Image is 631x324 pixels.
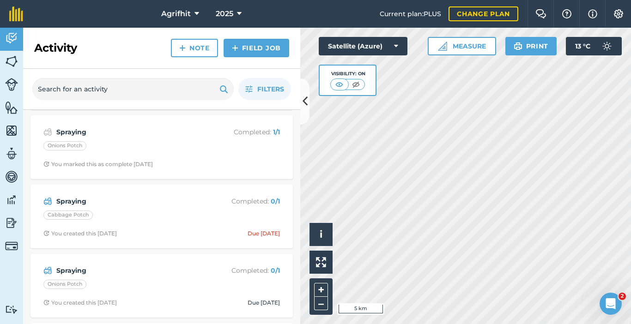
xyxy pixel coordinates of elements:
strong: Spraying [56,265,203,276]
input: Search for an activity [32,78,234,100]
img: svg+xml;base64,PD94bWwgdmVyc2lvbj0iMS4wIiBlbmNvZGluZz0idXRmLTgiPz4KPCEtLSBHZW5lcmF0b3I6IEFkb2JlIE... [598,37,616,55]
img: svg+xml;base64,PHN2ZyB4bWxucz0iaHR0cDovL3d3dy53My5vcmcvMjAwMC9zdmciIHdpZHRoPSI1MCIgaGVpZ2h0PSI0MC... [350,80,362,89]
img: Clock with arrow pointing clockwise [43,300,49,306]
a: SprayingCompleted: 0/1Cabbage PotchClock with arrow pointing clockwiseYou created this [DATE]Due ... [36,190,287,243]
img: svg+xml;base64,PD94bWwgdmVyc2lvbj0iMS4wIiBlbmNvZGluZz0idXRmLTgiPz4KPCEtLSBHZW5lcmF0b3I6IEFkb2JlIE... [43,265,52,276]
button: Print [505,37,557,55]
span: Filters [257,84,284,94]
span: 2 [619,293,626,300]
img: Two speech bubbles overlapping with the left bubble in the forefront [535,9,546,18]
a: SprayingCompleted: 1/1Onions PotchClock with arrow pointing clockwiseYou marked this as complete ... [36,121,287,174]
img: Clock with arrow pointing clockwise [43,230,49,236]
div: Due [DATE] [248,299,280,306]
div: Onions Potch [43,141,86,150]
p: Completed : [206,265,280,276]
strong: 1 / 1 [273,128,280,136]
strong: Spraying [56,127,203,137]
img: svg+xml;base64,PD94bWwgdmVyc2lvbj0iMS4wIiBlbmNvZGluZz0idXRmLTgiPz4KPCEtLSBHZW5lcmF0b3I6IEFkb2JlIE... [5,78,18,91]
iframe: Intercom live chat [600,293,622,315]
span: 2025 [216,8,233,19]
span: i [320,228,322,240]
img: svg+xml;base64,PD94bWwgdmVyc2lvbj0iMS4wIiBlbmNvZGluZz0idXRmLTgiPz4KPCEtLSBHZW5lcmF0b3I6IEFkb2JlIE... [43,126,52,138]
img: svg+xml;base64,PHN2ZyB4bWxucz0iaHR0cDovL3d3dy53My5vcmcvMjAwMC9zdmciIHdpZHRoPSIxNCIgaGVpZ2h0PSIyNC... [179,42,186,54]
img: svg+xml;base64,PHN2ZyB4bWxucz0iaHR0cDovL3d3dy53My5vcmcvMjAwMC9zdmciIHdpZHRoPSIxNCIgaGVpZ2h0PSIyNC... [232,42,238,54]
img: A cog icon [613,9,624,18]
button: i [309,223,333,246]
div: Cabbage Potch [43,210,93,220]
img: svg+xml;base64,PD94bWwgdmVyc2lvbj0iMS4wIiBlbmNvZGluZz0idXRmLTgiPz4KPCEtLSBHZW5lcmF0b3I6IEFkb2JlIE... [5,193,18,207]
img: Clock with arrow pointing clockwise [43,161,49,167]
img: Ruler icon [438,42,447,51]
div: You marked this as complete [DATE] [43,161,153,168]
img: svg+xml;base64,PHN2ZyB4bWxucz0iaHR0cDovL3d3dy53My5vcmcvMjAwMC9zdmciIHdpZHRoPSIxOSIgaGVpZ2h0PSIyNC... [514,41,522,52]
a: Note [171,39,218,57]
img: svg+xml;base64,PHN2ZyB4bWxucz0iaHR0cDovL3d3dy53My5vcmcvMjAwMC9zdmciIHdpZHRoPSI1NiIgaGVpZ2h0PSI2MC... [5,101,18,114]
a: SprayingCompleted: 0/1Onions PotchClock with arrow pointing clockwiseYou created this [DATE]Due [... [36,259,287,312]
button: Satellite (Azure) [319,37,407,55]
img: svg+xml;base64,PHN2ZyB4bWxucz0iaHR0cDovL3d3dy53My5vcmcvMjAwMC9zdmciIHdpZHRoPSI1MCIgaGVpZ2h0PSI0MC... [334,80,345,89]
p: Completed : [206,127,280,137]
h2: Activity [34,41,77,55]
img: fieldmargin Logo [9,6,23,21]
img: svg+xml;base64,PHN2ZyB4bWxucz0iaHR0cDovL3d3dy53My5vcmcvMjAwMC9zdmciIHdpZHRoPSI1NiIgaGVpZ2h0PSI2MC... [5,54,18,68]
strong: Spraying [56,196,203,206]
img: svg+xml;base64,PD94bWwgdmVyc2lvbj0iMS4wIiBlbmNvZGluZz0idXRmLTgiPz4KPCEtLSBHZW5lcmF0b3I6IEFkb2JlIE... [5,170,18,184]
div: You created this [DATE] [43,299,117,306]
button: Measure [428,37,496,55]
img: svg+xml;base64,PD94bWwgdmVyc2lvbj0iMS4wIiBlbmNvZGluZz0idXRmLTgiPz4KPCEtLSBHZW5lcmF0b3I6IEFkb2JlIE... [5,216,18,230]
button: 13 °C [566,37,622,55]
img: svg+xml;base64,PHN2ZyB4bWxucz0iaHR0cDovL3d3dy53My5vcmcvMjAwMC9zdmciIHdpZHRoPSI1NiIgaGVpZ2h0PSI2MC... [5,124,18,138]
img: A question mark icon [561,9,572,18]
a: Change plan [449,6,518,21]
img: svg+xml;base64,PD94bWwgdmVyc2lvbj0iMS4wIiBlbmNvZGluZz0idXRmLTgiPz4KPCEtLSBHZW5lcmF0b3I6IEFkb2JlIE... [5,31,18,45]
div: Due [DATE] [248,230,280,237]
p: Completed : [206,196,280,206]
img: Four arrows, one pointing top left, one top right, one bottom right and the last bottom left [316,257,326,267]
strong: 0 / 1 [271,197,280,205]
a: Field Job [224,39,289,57]
span: 13 ° C [575,37,590,55]
img: svg+xml;base64,PD94bWwgdmVyc2lvbj0iMS4wIiBlbmNvZGluZz0idXRmLTgiPz4KPCEtLSBHZW5lcmF0b3I6IEFkb2JlIE... [5,147,18,161]
img: svg+xml;base64,PD94bWwgdmVyc2lvbj0iMS4wIiBlbmNvZGluZz0idXRmLTgiPz4KPCEtLSBHZW5lcmF0b3I6IEFkb2JlIE... [43,196,52,207]
img: svg+xml;base64,PD94bWwgdmVyc2lvbj0iMS4wIiBlbmNvZGluZz0idXRmLTgiPz4KPCEtLSBHZW5lcmF0b3I6IEFkb2JlIE... [5,240,18,252]
div: Onions Potch [43,280,86,289]
div: You created this [DATE] [43,230,117,237]
button: Filters [238,78,291,100]
span: Agrifhit [161,8,191,19]
strong: 0 / 1 [271,266,280,275]
span: Current plan : PLUS [380,9,441,19]
div: Visibility: On [330,70,365,78]
button: + [314,283,328,297]
img: svg+xml;base64,PHN2ZyB4bWxucz0iaHR0cDovL3d3dy53My5vcmcvMjAwMC9zdmciIHdpZHRoPSIxNyIgaGVpZ2h0PSIxNy... [588,8,597,19]
img: svg+xml;base64,PD94bWwgdmVyc2lvbj0iMS4wIiBlbmNvZGluZz0idXRmLTgiPz4KPCEtLSBHZW5lcmF0b3I6IEFkb2JlIE... [5,305,18,314]
img: svg+xml;base64,PHN2ZyB4bWxucz0iaHR0cDovL3d3dy53My5vcmcvMjAwMC9zdmciIHdpZHRoPSIxOSIgaGVpZ2h0PSIyNC... [219,84,228,95]
button: – [314,297,328,310]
